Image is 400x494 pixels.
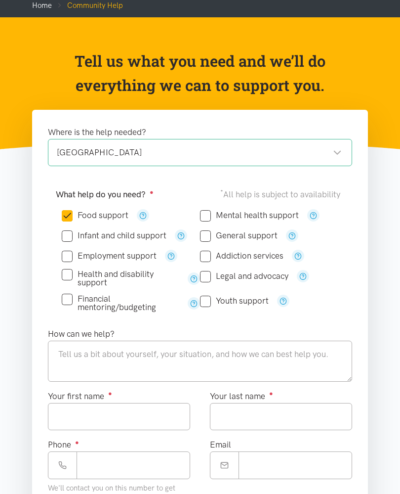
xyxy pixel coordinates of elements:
[210,390,273,404] label: Your last name
[57,146,342,160] div: [GEOGRAPHIC_DATA]
[108,390,112,398] sup: ●
[200,232,278,240] label: General support
[200,272,288,281] label: Legal and advocacy
[32,1,52,10] a: Home
[269,390,273,398] sup: ●
[48,390,112,404] label: Your first name
[239,452,352,479] input: Email
[48,439,79,452] label: Phone
[210,439,231,452] label: Email
[56,188,154,202] label: What help do you need?
[200,212,299,220] label: Mental health support
[70,49,330,98] p: Tell us what you need and we’ll do everything we can to support you.
[75,439,79,447] sup: ●
[200,297,269,306] label: Youth support
[150,189,154,196] sup: ●
[62,232,166,240] label: Infant and child support
[62,212,128,220] label: Food support
[62,295,179,312] label: Financial mentoring/budgeting
[77,452,190,479] input: Phone number
[220,188,344,202] div: All help is subject to availability
[62,252,157,261] label: Employment support
[48,126,146,139] label: Where is the help needed?
[200,252,283,261] label: Addiction services
[48,328,115,341] label: How can we help?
